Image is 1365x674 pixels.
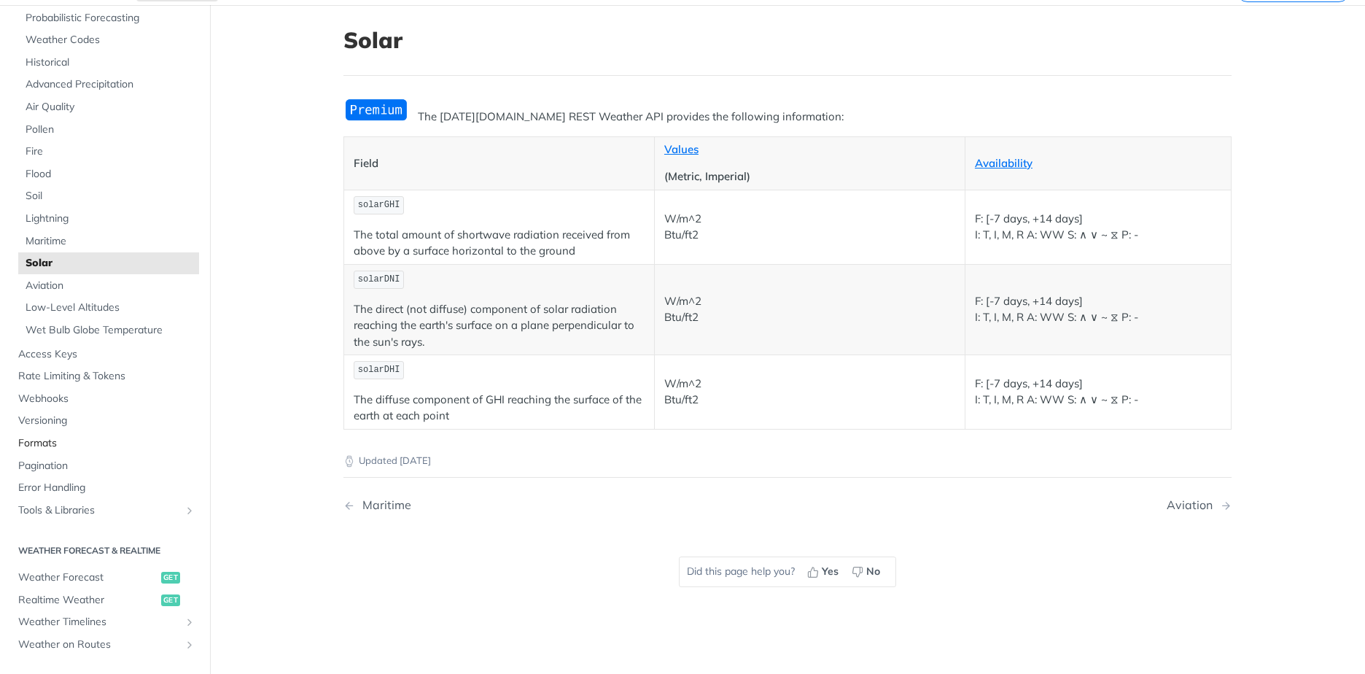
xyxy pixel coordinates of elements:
a: Wet Bulb Globe Temperature [18,319,199,341]
span: Soil [26,189,195,204]
a: Advanced Precipitation [18,74,199,96]
span: Maritime [26,234,195,249]
span: Advanced Precipitation [26,77,195,92]
span: Error Handling [18,481,195,495]
span: Historical [26,55,195,70]
span: Formats [18,436,195,451]
p: F: [-7 days, +14 days] I: T, I, M, R A: WW S: ∧ ∨ ~ ⧖ P: - [975,376,1221,408]
span: solarDHI [358,365,400,375]
span: solarDNI [358,274,400,284]
span: get [161,594,180,606]
div: Did this page help you? [679,557,896,587]
button: Show subpages for Weather on Routes [184,639,195,651]
h2: Weather Forecast & realtime [11,544,199,557]
a: Next Page: Aviation [1167,498,1232,512]
span: Webhooks [18,392,195,406]
span: Pollen [26,123,195,137]
a: Weather Codes [18,29,199,51]
span: Weather Forecast [18,570,157,585]
button: Show subpages for Weather Timelines [184,616,195,628]
a: Fire [18,141,199,163]
a: Soil [18,185,199,207]
a: Tools & LibrariesShow subpages for Tools & Libraries [11,500,199,522]
span: No [866,564,880,579]
span: Solar [26,256,195,271]
a: Pagination [11,455,199,477]
button: Show subpages for Tools & Libraries [184,505,195,516]
span: Access Keys [18,347,195,362]
span: Air Quality [26,100,195,115]
a: Weather Forecastget [11,567,199,589]
a: Webhooks [11,388,199,410]
span: Rate Limiting & Tokens [18,369,195,384]
button: No [847,561,888,583]
p: F: [-7 days, +14 days] I: T, I, M, R A: WW S: ∧ ∨ ~ ⧖ P: - [975,293,1221,326]
span: Realtime Weather [18,593,157,608]
a: Pollen [18,119,199,141]
span: Yes [822,564,839,579]
span: Low-Level Altitudes [26,301,195,315]
span: Lightning [26,212,195,226]
h1: Solar [343,27,1232,53]
p: W/m^2 Btu/ft2 [664,376,955,408]
span: Aviation [26,279,195,293]
span: Weather Timelines [18,615,180,630]
span: Probabilistic Forecasting [26,11,195,26]
p: W/m^2 Btu/ft2 [664,293,955,326]
a: Access Keys [11,344,199,365]
a: Values [664,142,699,156]
p: (Metric, Imperial) [664,168,955,185]
a: Solar [18,252,199,274]
span: get [161,572,180,584]
p: The [DATE][DOMAIN_NAME] REST Weather API provides the following information: [343,109,1232,125]
span: Pagination [18,459,195,473]
div: Maritime [355,498,411,512]
p: F: [-7 days, +14 days] I: T, I, M, R A: WW S: ∧ ∨ ~ ⧖ P: - [975,211,1221,244]
span: Weather Codes [26,33,195,47]
a: Error Handling [11,477,199,499]
a: Rate Limiting & Tokens [11,365,199,387]
button: Yes [802,561,847,583]
a: Lightning [18,208,199,230]
a: Realtime Weatherget [11,589,199,611]
a: Air Quality [18,96,199,118]
span: Weather on Routes [18,638,180,652]
a: Formats [11,433,199,454]
a: Previous Page: Maritime [343,498,724,512]
p: Field [354,155,645,172]
a: Maritime [18,231,199,252]
a: Aviation [18,275,199,297]
p: The total amount of shortwave radiation received from above by a surface horizontal to the ground [354,227,645,260]
p: Updated [DATE] [343,454,1232,468]
span: Flood [26,167,195,182]
a: Flood [18,163,199,185]
a: Availability [975,156,1032,170]
p: W/m^2 Btu/ft2 [664,211,955,244]
a: Historical [18,52,199,74]
span: Tools & Libraries [18,503,180,518]
p: The diffuse component of GHI reaching the surface of the earth at each point [354,392,645,425]
span: Wet Bulb Globe Temperature [26,323,195,338]
span: Versioning [18,414,195,428]
a: Low-Level Altitudes [18,297,199,319]
span: Fire [26,144,195,159]
div: Aviation [1167,498,1220,512]
a: Weather on RoutesShow subpages for Weather on Routes [11,634,199,656]
span: solarGHI [358,200,400,210]
a: Versioning [11,410,199,432]
p: The direct (not diffuse) component of solar radiation reaching the earth's surface on a plane per... [354,301,645,351]
a: Weather TimelinesShow subpages for Weather Timelines [11,611,199,633]
a: Probabilistic Forecasting [18,7,199,29]
nav: Pagination Controls [343,484,1232,527]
